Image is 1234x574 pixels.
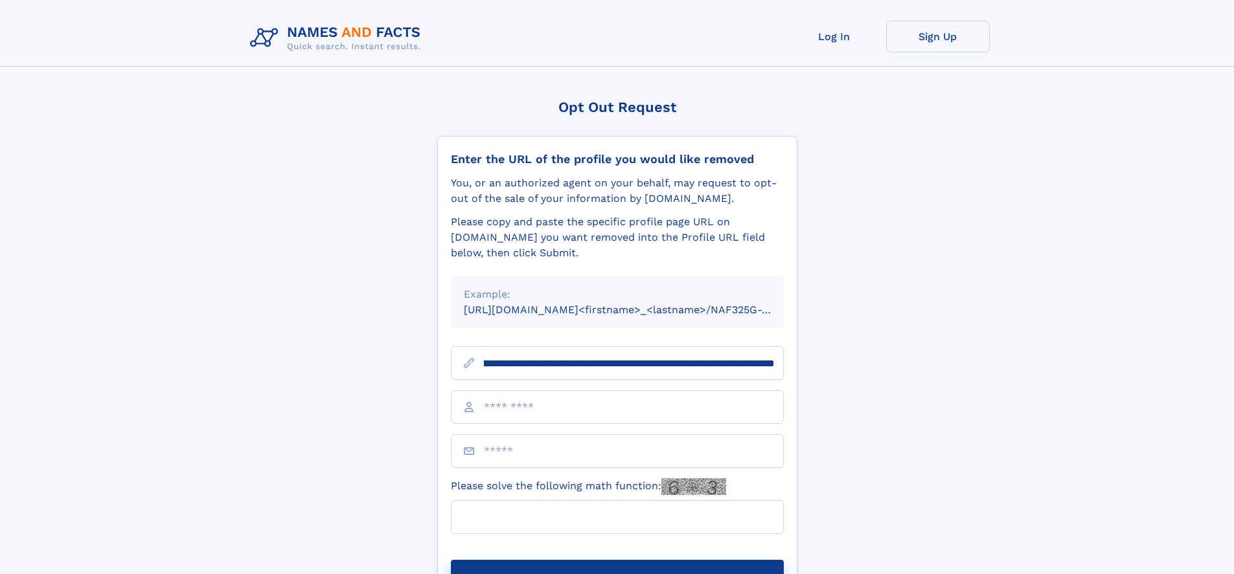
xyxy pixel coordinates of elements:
[451,175,784,206] div: You, or an authorized agent on your behalf, may request to opt-out of the sale of your informatio...
[451,152,784,166] div: Enter the URL of the profile you would like removed
[783,21,886,52] a: Log In
[437,99,797,115] div: Opt Out Request
[464,287,771,302] div: Example:
[451,214,784,261] div: Please copy and paste the specific profile page URL on [DOMAIN_NAME] you want removed into the Pr...
[886,21,990,52] a: Sign Up
[464,304,808,316] small: [URL][DOMAIN_NAME]<firstname>_<lastname>/NAF325G-xxxxxxxx
[451,478,726,495] label: Please solve the following math function:
[245,21,431,56] img: Logo Names and Facts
